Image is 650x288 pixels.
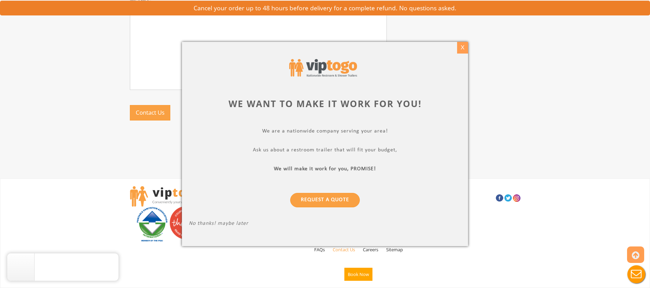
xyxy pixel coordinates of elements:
[274,166,376,172] b: We will make it work for you, PROMISE!
[189,97,461,110] div: We want to make it work for you!
[189,128,461,136] p: We are a nationwide company serving your area!
[189,220,461,228] p: No thanks! maybe later
[189,147,461,155] p: Ask us about a restroom trailer that will fit your budget,
[457,42,468,54] div: X
[289,59,357,77] img: viptogo logo
[290,193,360,207] a: Request a Quote
[623,261,650,288] button: Live Chat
